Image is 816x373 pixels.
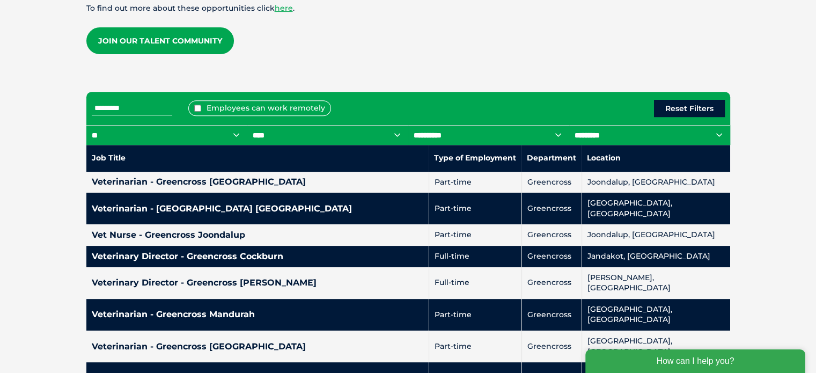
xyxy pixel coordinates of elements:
td: Jandakot, [GEOGRAPHIC_DATA] [582,246,730,267]
td: Greencross [521,299,582,331]
td: Part-time [429,224,521,246]
h4: Veterinarian - Greencross [GEOGRAPHIC_DATA] [92,178,423,186]
td: [GEOGRAPHIC_DATA], [GEOGRAPHIC_DATA] [582,193,730,224]
td: Full-time [429,246,521,267]
td: Part-time [429,331,521,362]
nobr: Job Title [92,153,126,163]
td: [PERSON_NAME], [GEOGRAPHIC_DATA] [582,267,730,299]
td: Greencross [521,267,582,299]
td: Part-time [429,172,521,193]
a: here [275,3,293,13]
h4: Veterinarian - [GEOGRAPHIC_DATA] [GEOGRAPHIC_DATA] [92,204,423,213]
p: To find out more about these opportunities click . [86,2,730,14]
button: Reset Filters [654,100,725,117]
td: [GEOGRAPHIC_DATA], [GEOGRAPHIC_DATA] [582,331,730,362]
input: Employees can work remotely [194,105,201,112]
nobr: Type of Employment [434,153,516,163]
nobr: Location [587,153,621,163]
label: Employees can work remotely [188,100,331,116]
td: Greencross [521,331,582,362]
td: Greencross [521,246,582,267]
h4: Veterinarian - Greencross [GEOGRAPHIC_DATA] [92,342,423,351]
div: How can I help you? [6,6,226,30]
td: Joondalup, [GEOGRAPHIC_DATA] [582,224,730,246]
td: Part-time [429,299,521,331]
td: Greencross [521,224,582,246]
td: Joondalup, [GEOGRAPHIC_DATA] [582,172,730,193]
td: [GEOGRAPHIC_DATA], [GEOGRAPHIC_DATA] [582,299,730,331]
h4: Veterinarian - Greencross Mandurah [92,310,423,319]
a: Join our Talent Community [86,27,234,54]
nobr: Department [527,153,576,163]
h4: Veterinary Director - Greencross Cockburn [92,252,423,261]
td: Greencross [521,172,582,193]
td: Greencross [521,193,582,224]
td: Part-time [429,193,521,224]
h4: Veterinary Director - Greencross [PERSON_NAME] [92,279,423,287]
td: Full-time [429,267,521,299]
h4: Vet Nurse - Greencross Joondalup [92,231,423,239]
